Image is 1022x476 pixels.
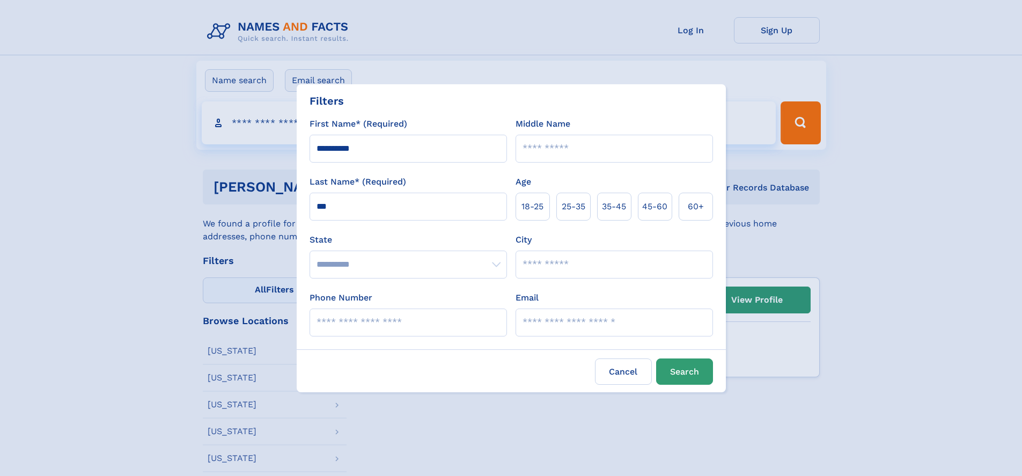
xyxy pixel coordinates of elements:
label: Age [516,175,531,188]
div: Filters [310,93,344,109]
span: 45‑60 [642,200,667,213]
span: 25‑35 [562,200,585,213]
span: 60+ [688,200,704,213]
button: Search [656,358,713,385]
label: Middle Name [516,118,570,130]
span: 35‑45 [602,200,626,213]
label: Email [516,291,539,304]
span: 18‑25 [521,200,543,213]
label: Last Name* (Required) [310,175,406,188]
label: State [310,233,507,246]
label: Cancel [595,358,652,385]
label: First Name* (Required) [310,118,407,130]
label: City [516,233,532,246]
label: Phone Number [310,291,372,304]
